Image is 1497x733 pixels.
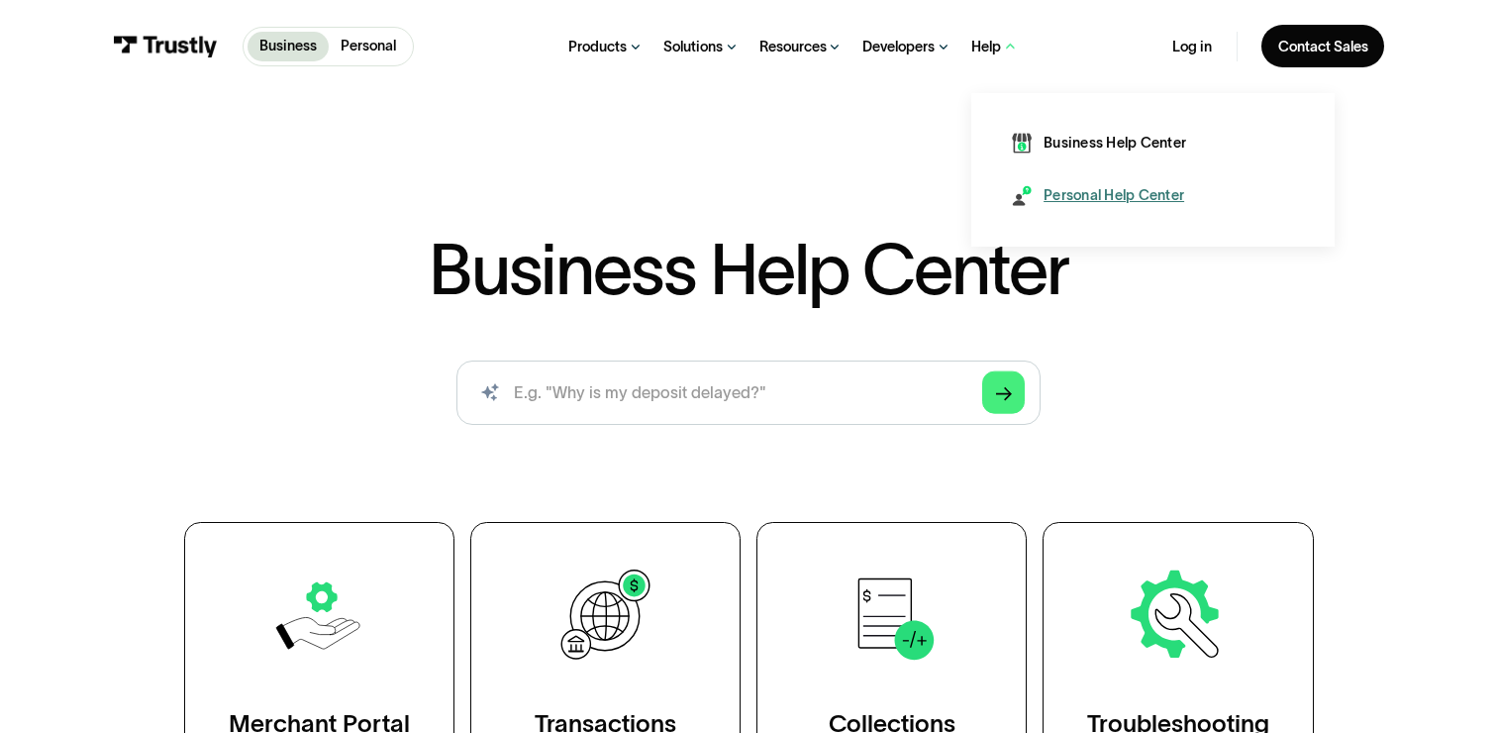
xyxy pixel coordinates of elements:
div: Resources [759,38,827,56]
div: Help [971,38,1001,56]
a: Log in [1172,38,1212,56]
a: Personal [329,32,408,61]
form: Search [456,361,1042,425]
a: Contact Sales [1261,25,1384,67]
img: Trustly Logo [113,36,218,57]
div: Products [568,38,627,56]
div: Personal Help Center [1044,185,1184,205]
div: Contact Sales [1278,38,1368,56]
div: Solutions [663,38,723,56]
p: Business [259,36,317,56]
div: Business Help Center [1044,133,1186,153]
p: Personal [341,36,396,56]
a: Personal Help Center [1012,185,1184,205]
nav: Help [971,93,1335,247]
h1: Business Help Center [429,234,1068,304]
a: Business Help Center [1012,133,1186,153]
a: Business [248,32,329,61]
input: search [456,361,1042,425]
div: Developers [862,38,935,56]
